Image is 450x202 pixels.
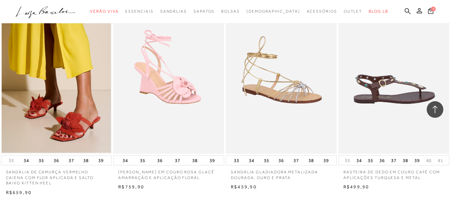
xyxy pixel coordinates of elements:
button: 34 [22,156,31,165]
a: categoryNavScreenReaderText [307,5,337,18]
button: 0 [426,7,435,16]
span: Outlet [344,9,362,14]
a: BLOG LB [369,5,388,18]
button: 34 [121,156,130,165]
span: 0 [431,7,436,11]
button: 38 [401,156,410,165]
a: noSubCategoriesText [246,5,300,18]
button: 34 [354,156,364,165]
button: 39 [96,156,106,165]
a: SANDÁLIA GLADIADORA METALIZADA DOURADA, OURO E PRATA [226,165,337,181]
span: BLOG LB [369,9,388,14]
a: RASTEIRA DE DEDO EM COURO CAFÉ COM APLICAÇÕES TURQUESA E METAL [338,165,449,181]
button: 35 [366,156,375,165]
span: Bolsas [221,9,240,14]
span: R$499,90 [343,184,369,189]
button: 37 [173,156,182,165]
span: Verão Viva [90,9,119,14]
button: 37 [389,156,398,165]
a: categoryNavScreenReaderText [160,5,187,18]
button: 39 [412,156,422,165]
button: 39 [208,156,217,165]
span: R$759,90 [118,184,144,189]
button: 39 [321,156,331,165]
a: categoryNavScreenReaderText [125,5,153,18]
a: [PERSON_NAME] EM COURO ROSA GLACÊ AMARRAÇÃO E APLICAÇÃO FLORAL [113,165,224,181]
a: SANDÁLIA DE CAMURÇA VERMELHO CAIENA COM FLOR APLICADA E SALTO BAIXO KITTEN HEEL [1,165,112,186]
button: 33 [343,157,352,164]
button: 36 [377,156,387,165]
a: categoryNavScreenReaderText [194,5,215,18]
span: [DEMOGRAPHIC_DATA] [246,9,300,14]
a: categoryNavScreenReaderText [221,5,240,18]
button: 36 [52,156,61,165]
button: 38 [306,156,316,165]
a: categoryNavScreenReaderText [344,5,362,18]
span: Essenciais [125,9,153,14]
button: 35 [138,156,147,165]
button: 40 [424,157,433,164]
button: 34 [247,156,256,165]
button: 36 [155,156,165,165]
button: 37 [67,156,76,165]
button: 36 [276,156,286,165]
span: R$459,90 [231,184,257,189]
button: 38 [81,156,91,165]
button: 41 [436,157,445,164]
a: categoryNavScreenReaderText [90,5,119,18]
button: 33 [232,156,241,165]
button: 37 [291,156,301,165]
button: 35 [262,156,271,165]
button: 33 [7,157,16,164]
span: R$659,90 [6,190,32,195]
span: Sapatos [194,9,215,14]
button: 38 [190,156,200,165]
span: Sandálias [160,9,187,14]
button: 35 [37,156,46,165]
span: Acessórios [307,9,337,14]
